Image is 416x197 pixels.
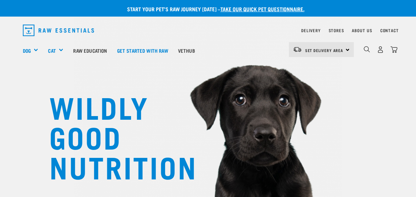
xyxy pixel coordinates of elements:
h1: WILDLY GOOD NUTRITION [49,91,182,181]
img: van-moving.png [293,46,302,52]
nav: dropdown navigation [18,22,399,39]
a: Get started with Raw [112,37,173,64]
a: Stores [329,29,344,32]
a: Contact [380,29,399,32]
a: take our quick pet questionnaire. [220,7,304,10]
a: Raw Education [68,37,112,64]
a: Delivery [301,29,320,32]
img: home-icon@2x.png [391,46,397,53]
a: About Us [352,29,372,32]
a: Vethub [173,37,200,64]
img: home-icon-1@2x.png [364,46,370,52]
a: Dog [23,47,31,54]
span: Set Delivery Area [305,49,344,51]
img: Raw Essentials Logo [23,25,94,36]
img: user.png [377,46,384,53]
a: Cat [48,47,56,54]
